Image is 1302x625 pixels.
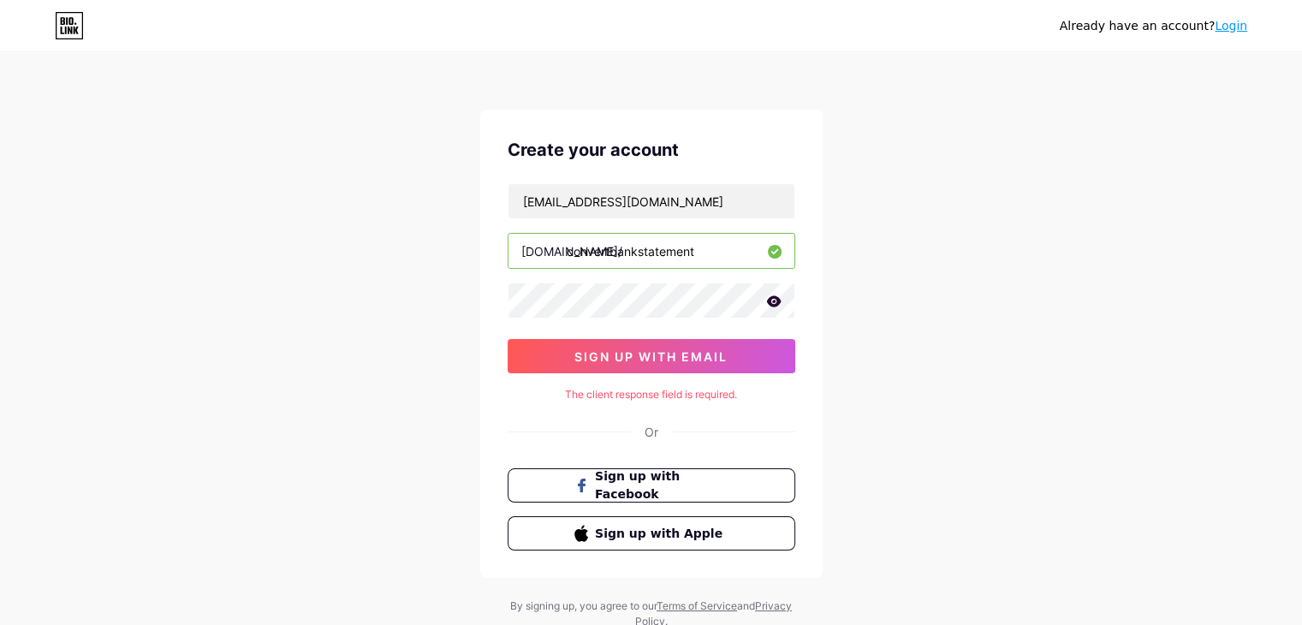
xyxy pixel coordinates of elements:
div: Already have an account? [1060,17,1247,35]
div: Or [645,423,658,441]
button: Sign up with Facebook [508,468,795,503]
input: username [508,234,794,268]
span: Sign up with Apple [595,525,728,543]
button: Sign up with Apple [508,516,795,551]
span: Sign up with Facebook [595,467,728,503]
div: Create your account [508,137,795,163]
a: Terms of Service [657,599,737,612]
div: The client response field is required. [508,387,795,402]
button: sign up with email [508,339,795,373]
input: Email [508,184,794,218]
span: sign up with email [574,349,728,364]
div: [DOMAIN_NAME]/ [521,242,622,260]
a: Login [1215,19,1247,33]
